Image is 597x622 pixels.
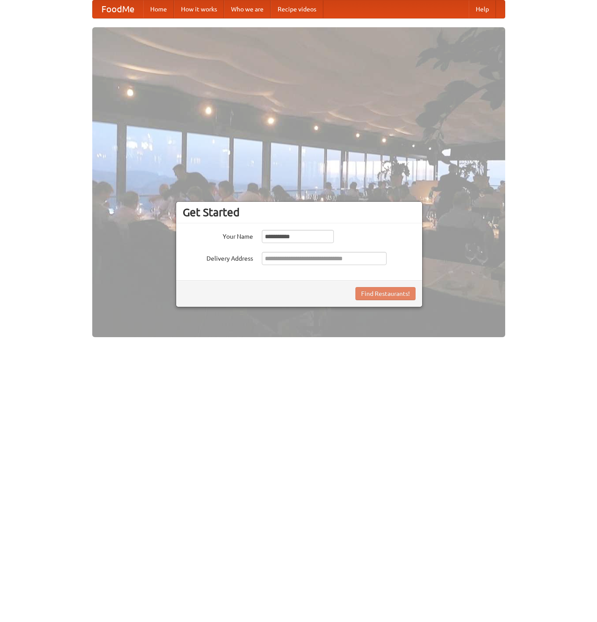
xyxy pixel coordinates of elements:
[174,0,224,18] a: How it works
[183,252,253,263] label: Delivery Address
[271,0,323,18] a: Recipe videos
[183,230,253,241] label: Your Name
[224,0,271,18] a: Who we are
[93,0,143,18] a: FoodMe
[143,0,174,18] a: Home
[469,0,496,18] a: Help
[183,206,416,219] h3: Get Started
[355,287,416,300] button: Find Restaurants!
